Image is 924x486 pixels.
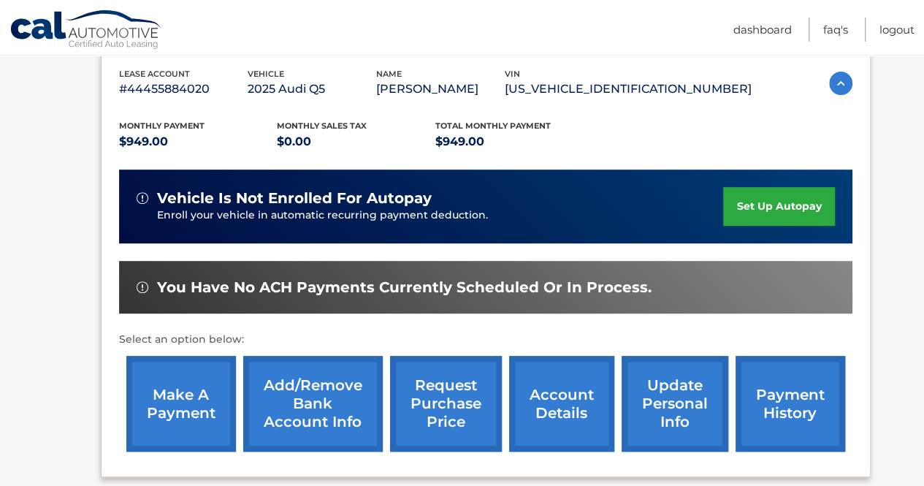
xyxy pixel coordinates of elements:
[376,79,505,99] p: [PERSON_NAME]
[435,121,551,131] span: Total Monthly Payment
[157,189,432,208] span: vehicle is not enrolled for autopay
[119,69,190,79] span: lease account
[243,356,383,452] a: Add/Remove bank account info
[119,331,852,349] p: Select an option below:
[248,69,284,79] span: vehicle
[723,187,834,226] a: set up autopay
[736,356,845,452] a: payment history
[119,121,205,131] span: Monthly Payment
[390,356,502,452] a: request purchase price
[505,79,752,99] p: [US_VEHICLE_IDENTIFICATION_NUMBER]
[435,132,594,152] p: $949.00
[157,278,652,297] span: You have no ACH payments currently scheduled or in process.
[879,18,915,42] a: Logout
[137,192,148,204] img: alert-white.svg
[622,356,728,452] a: update personal info
[505,69,520,79] span: vin
[9,10,163,52] a: Cal Automotive
[126,356,236,452] a: make a payment
[277,121,367,131] span: Monthly sales Tax
[829,72,852,95] img: accordion-active.svg
[119,79,248,99] p: #44455884020
[157,208,724,224] p: Enroll your vehicle in automatic recurring payment deduction.
[733,18,792,42] a: Dashboard
[137,281,148,293] img: alert-white.svg
[277,132,435,152] p: $0.00
[248,79,376,99] p: 2025 Audi Q5
[119,132,278,152] p: $949.00
[376,69,402,79] span: name
[823,18,848,42] a: FAQ's
[509,356,614,452] a: account details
